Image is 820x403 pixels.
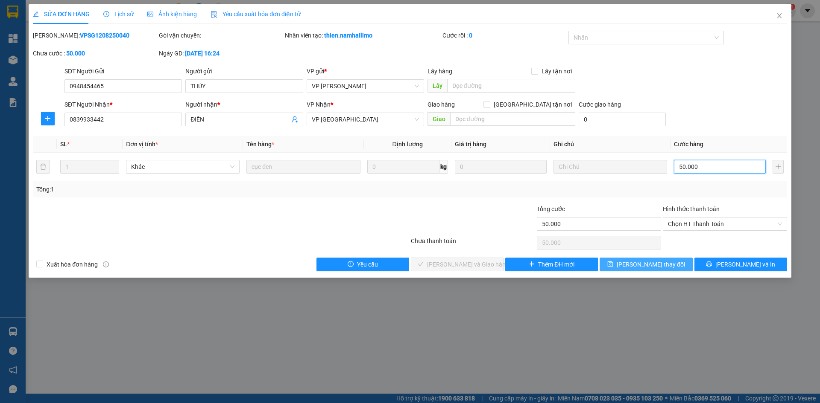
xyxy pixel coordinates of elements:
[600,258,692,271] button: save[PERSON_NAME] thay đổi
[428,112,450,126] span: Giao
[185,100,303,109] div: Người nhận
[776,12,783,19] span: close
[529,261,535,268] span: plus
[324,32,372,39] b: thien.namhailimo
[307,101,331,108] span: VP Nhận
[410,236,536,251] div: Chưa thanh toán
[131,160,234,173] span: Khác
[767,4,791,28] button: Close
[33,11,90,17] span: SỬA ĐƠN HÀNG
[392,141,423,148] span: Định lượng
[211,11,217,18] img: icon
[579,113,666,126] input: Cước giao hàng
[537,206,565,212] span: Tổng cước
[159,49,283,58] div: Ngày GD:
[41,115,54,122] span: plus
[185,67,303,76] div: Người gửi
[428,79,447,93] span: Lấy
[579,101,621,108] label: Cước giao hàng
[126,141,158,148] span: Đơn vị tính
[663,206,720,212] label: Hình thức thanh toán
[291,116,298,123] span: user-add
[773,160,784,174] button: plus
[246,141,274,148] span: Tên hàng
[103,11,134,17] span: Lịch sử
[357,260,378,269] span: Yêu cầu
[617,260,685,269] span: [PERSON_NAME] thay đổi
[428,101,455,108] span: Giao hàng
[553,160,667,174] input: Ghi Chú
[33,49,157,58] div: Chưa cước :
[469,32,472,39] b: 0
[607,261,613,268] span: save
[60,141,67,148] span: SL
[33,31,157,40] div: [PERSON_NAME]:
[33,11,39,17] span: edit
[103,261,109,267] span: info-circle
[538,260,574,269] span: Thêm ĐH mới
[490,100,575,109] span: [GEOGRAPHIC_DATA] tận nơi
[450,112,575,126] input: Dọc đường
[312,80,419,93] span: VP Phạm Ngũ Lão
[442,31,567,40] div: Cước rồi :
[41,112,55,125] button: plus
[411,258,504,271] button: check[PERSON_NAME] và Giao hàng
[538,67,575,76] span: Lấy tận nơi
[80,32,129,39] b: VPSG1208250040
[211,11,301,17] span: Yêu cầu xuất hóa đơn điện tử
[505,258,598,271] button: plusThêm ĐH mới
[43,260,101,269] span: Xuất hóa đơn hàng
[307,67,424,76] div: VP gửi
[64,100,182,109] div: SĐT Người Nhận
[36,185,316,194] div: Tổng: 1
[147,11,153,17] span: picture
[316,258,409,271] button: exclamation-circleYêu cầu
[36,160,50,174] button: delete
[103,11,109,17] span: clock-circle
[64,67,182,76] div: SĐT Người Gửi
[159,31,283,40] div: Gói vận chuyển:
[439,160,448,174] span: kg
[66,50,85,57] b: 50.000
[312,113,419,126] span: VP chợ Mũi Né
[455,160,547,174] input: 0
[694,258,787,271] button: printer[PERSON_NAME] và In
[285,31,441,40] div: Nhân viên tạo:
[348,261,354,268] span: exclamation-circle
[455,141,486,148] span: Giá trị hàng
[147,11,197,17] span: Ảnh kiện hàng
[185,50,220,57] b: [DATE] 16:24
[668,217,782,230] span: Chọn HT Thanh Toán
[246,160,360,174] input: VD: Bàn, Ghế
[447,79,575,93] input: Dọc đường
[715,260,775,269] span: [PERSON_NAME] và In
[428,68,452,75] span: Lấy hàng
[550,136,671,153] th: Ghi chú
[674,141,703,148] span: Cước hàng
[706,261,712,268] span: printer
